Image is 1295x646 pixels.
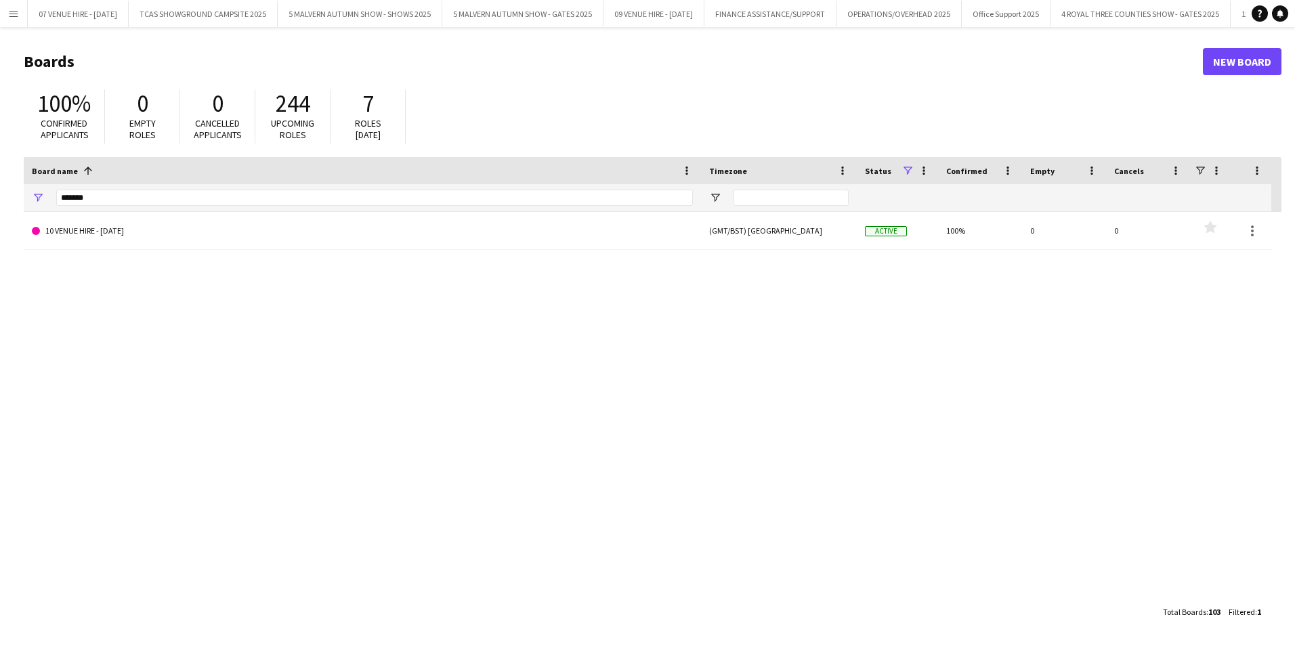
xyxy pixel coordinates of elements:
[704,1,836,27] button: FINANCE ASSISTANCE/SUPPORT
[1203,48,1281,75] a: New Board
[1106,212,1190,249] div: 0
[1229,599,1261,625] div: :
[836,1,962,27] button: OPERATIONS/OVERHEAD 2025
[362,89,374,119] span: 7
[865,166,891,176] span: Status
[56,190,693,206] input: Board name Filter Input
[24,51,1203,72] h1: Boards
[603,1,704,27] button: 09 VENUE HIRE - [DATE]
[1208,607,1220,617] span: 103
[32,192,44,204] button: Open Filter Menu
[709,166,747,176] span: Timezone
[37,89,91,119] span: 100%
[865,226,907,236] span: Active
[28,1,129,27] button: 07 VENUE HIRE - [DATE]
[442,1,603,27] button: 5 MALVERN AUTUMN SHOW - GATES 2025
[278,1,442,27] button: 5 MALVERN AUTUMN SHOW - SHOWS 2025
[1114,166,1144,176] span: Cancels
[32,212,693,250] a: 10 VENUE HIRE - [DATE]
[32,166,78,176] span: Board name
[1163,607,1206,617] span: Total Boards
[734,190,849,206] input: Timezone Filter Input
[276,89,310,119] span: 244
[1050,1,1231,27] button: 4 ROYAL THREE COUNTIES SHOW - GATES 2025
[1022,212,1106,249] div: 0
[194,117,242,141] span: Cancelled applicants
[355,117,381,141] span: Roles [DATE]
[1229,607,1255,617] span: Filtered
[129,117,156,141] span: Empty roles
[271,117,314,141] span: Upcoming roles
[1030,166,1055,176] span: Empty
[129,1,278,27] button: TCAS SHOWGROUND CAMPSITE 2025
[41,117,89,141] span: Confirmed applicants
[946,166,988,176] span: Confirmed
[137,89,148,119] span: 0
[212,89,224,119] span: 0
[938,212,1022,249] div: 100%
[709,192,721,204] button: Open Filter Menu
[1163,599,1220,625] div: :
[962,1,1050,27] button: Office Support 2025
[1257,607,1261,617] span: 1
[701,212,857,249] div: (GMT/BST) [GEOGRAPHIC_DATA]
